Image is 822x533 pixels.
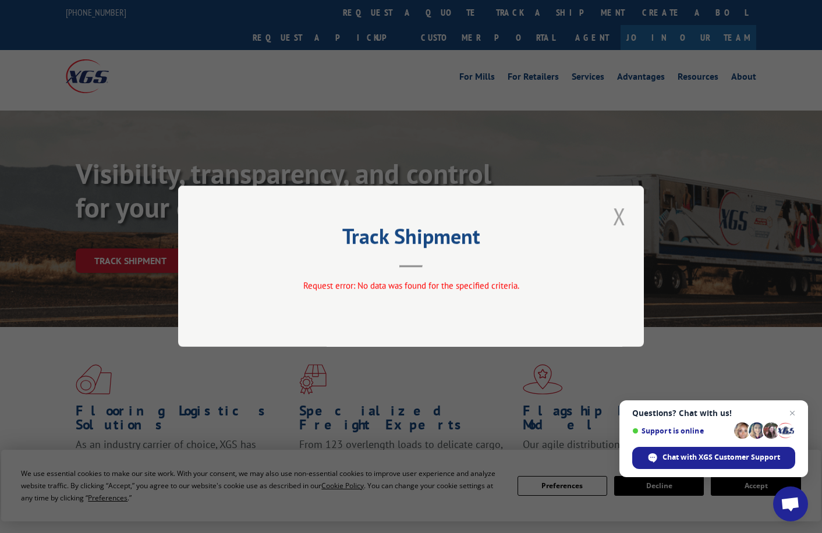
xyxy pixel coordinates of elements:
[773,486,808,521] a: Open chat
[303,280,519,292] span: Request error: No data was found for the specified criteria.
[662,452,780,463] span: Chat with XGS Customer Support
[610,200,629,232] button: Close modal
[632,427,730,435] span: Support is online
[632,408,795,418] span: Questions? Chat with us!
[632,447,795,469] span: Chat with XGS Customer Support
[236,228,586,250] h2: Track Shipment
